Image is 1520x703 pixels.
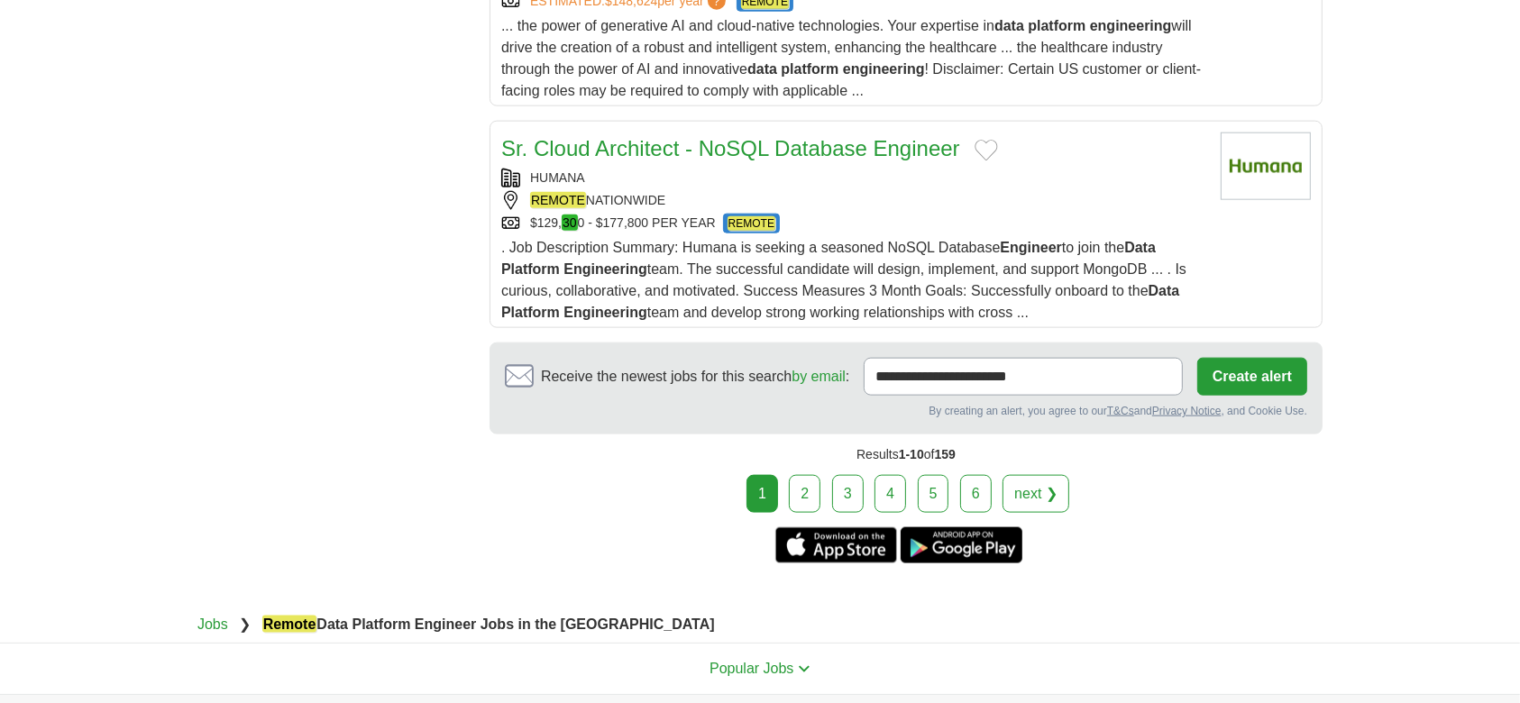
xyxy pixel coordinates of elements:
strong: platform [1028,18,1085,33]
a: T&Cs [1107,405,1134,417]
div: By creating an alert, you agree to our and , and Cookie Use. [505,403,1307,419]
strong: Platform [501,261,560,277]
a: Sr. Cloud Architect - NoSQL Database Engineer [501,136,960,160]
a: HUMANA [530,170,585,185]
strong: data [747,61,777,77]
strong: Engineering [563,305,646,320]
em: Remote [262,616,317,633]
strong: engineering [1090,18,1172,33]
span: ... the power of generative AI and cloud-native technologies. Your expertise in will drive the cr... [501,18,1201,98]
div: 1 [746,475,778,513]
img: Humana logo [1221,132,1311,200]
span: $129, 0 - $177,800 PER YEAR [530,214,716,233]
a: by email [792,369,846,384]
button: Add to favorite jobs [975,140,998,161]
div: Results of [490,434,1323,475]
a: 4 [874,475,906,513]
span: 1-10 [899,447,924,461]
a: 2 [789,475,820,513]
strong: Platform [501,305,560,320]
div: NATIONWIDE [501,191,1206,210]
span: ❯ [239,616,251,632]
strong: Data [1149,283,1180,298]
a: 3 [832,475,864,513]
span: . Job Description Summary: Humana is seeking a seasoned NoSQL Database to join the team. The succ... [501,240,1186,320]
em: REMOTE [530,192,586,208]
a: Jobs [197,616,228,632]
strong: Data Platform Engineer Jobs in the [GEOGRAPHIC_DATA] [262,616,715,633]
em: 30 [562,215,578,231]
a: 5 [918,475,949,513]
span: Receive the newest jobs for this search : [541,366,849,388]
img: toggle icon [798,665,810,673]
a: 6 [960,475,992,513]
a: Get the Android app [901,527,1022,563]
span: 159 [935,447,956,461]
strong: platform [781,61,838,77]
button: Create alert [1197,358,1307,396]
a: Privacy Notice [1152,405,1222,417]
a: Get the iPhone app [775,527,897,563]
em: REMOTE [728,216,775,231]
strong: Engineering [563,261,646,277]
strong: Engineer [1000,240,1061,255]
span: Popular Jobs [710,661,793,676]
strong: Data [1124,240,1156,255]
strong: data [994,18,1024,33]
strong: engineering [843,61,925,77]
a: next ❯ [1003,475,1069,513]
